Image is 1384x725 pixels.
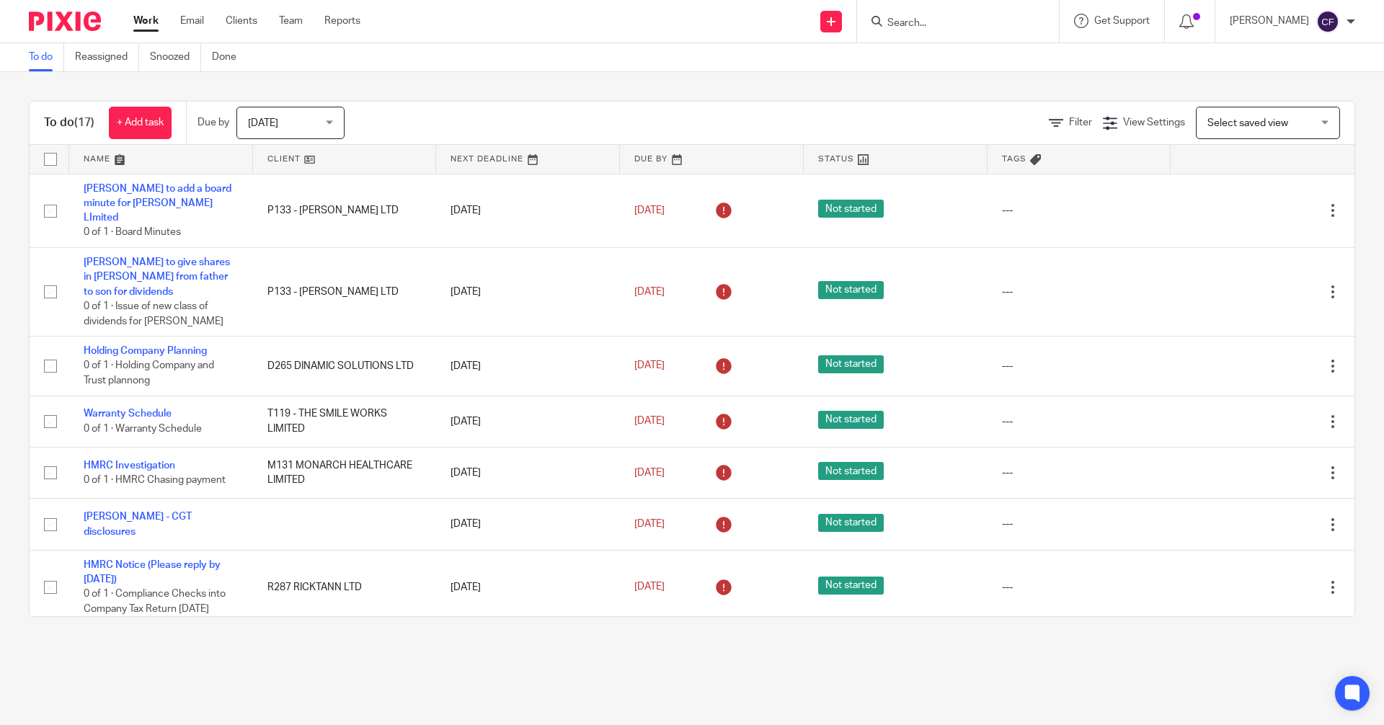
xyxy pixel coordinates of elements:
[84,184,231,223] a: [PERSON_NAME] to add a board minute for [PERSON_NAME] LImited
[1002,203,1157,218] div: ---
[84,560,221,584] a: HMRC Notice (Please reply by [DATE])
[1002,155,1026,163] span: Tags
[436,248,620,337] td: [DATE]
[886,17,1016,30] input: Search
[1069,117,1092,128] span: Filter
[84,590,226,615] span: 0 of 1 · Compliance Checks into Company Tax Return [DATE]
[1002,580,1157,595] div: ---
[634,287,665,297] span: [DATE]
[818,577,884,595] span: Not started
[1002,359,1157,373] div: ---
[44,115,94,130] h1: To do
[436,499,620,550] td: [DATE]
[818,281,884,299] span: Not started
[436,448,620,499] td: [DATE]
[634,582,665,592] span: [DATE]
[279,14,303,28] a: Team
[253,396,437,447] td: T119 - THE SMILE WORKS LIMITED
[1002,466,1157,480] div: ---
[1002,517,1157,531] div: ---
[1123,117,1185,128] span: View Settings
[1094,16,1150,26] span: Get Support
[226,14,257,28] a: Clients
[818,514,884,532] span: Not started
[253,448,437,499] td: M131 MONARCH HEALTHCARE LIMITED
[84,475,226,485] span: 0 of 1 · HMRC Chasing payment
[84,424,202,434] span: 0 of 1 · Warranty Schedule
[29,12,101,31] img: Pixie
[818,411,884,429] span: Not started
[84,228,181,238] span: 0 of 1 · Board Minutes
[248,118,278,128] span: [DATE]
[84,301,223,326] span: 0 of 1 · Issue of new class of dividends for [PERSON_NAME]
[1002,285,1157,299] div: ---
[253,174,437,248] td: P133 - [PERSON_NAME] LTD
[84,257,230,297] a: [PERSON_NAME] to give shares in [PERSON_NAME] from father to son for dividends
[818,200,884,218] span: Not started
[436,174,620,248] td: [DATE]
[150,43,201,71] a: Snoozed
[253,337,437,396] td: D265 DINAMIC SOLUTIONS LTD
[84,361,214,386] span: 0 of 1 · Holding Company and Trust plannong
[1002,414,1157,429] div: ---
[74,117,94,128] span: (17)
[84,346,207,356] a: Holding Company Planning
[634,361,665,371] span: [DATE]
[133,14,159,28] a: Work
[436,550,620,624] td: [DATE]
[324,14,360,28] a: Reports
[634,417,665,427] span: [DATE]
[634,205,665,215] span: [DATE]
[84,409,172,419] a: Warranty Schedule
[436,337,620,396] td: [DATE]
[634,468,665,478] span: [DATE]
[818,462,884,480] span: Not started
[29,43,64,71] a: To do
[634,519,665,529] span: [DATE]
[180,14,204,28] a: Email
[253,248,437,337] td: P133 - [PERSON_NAME] LTD
[1230,14,1309,28] p: [PERSON_NAME]
[75,43,139,71] a: Reassigned
[84,512,192,536] a: [PERSON_NAME] - CGT disclosures
[436,396,620,447] td: [DATE]
[253,550,437,624] td: R287 RICKTANN LTD
[818,355,884,373] span: Not started
[84,461,175,471] a: HMRC Investigation
[109,107,172,139] a: + Add task
[198,115,229,130] p: Due by
[1316,10,1339,33] img: svg%3E
[212,43,247,71] a: Done
[1207,118,1288,128] span: Select saved view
